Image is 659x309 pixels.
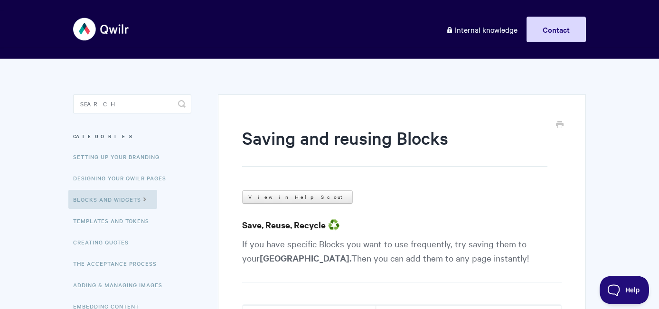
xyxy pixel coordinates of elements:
[242,126,547,167] h1: Saving and reusing Blocks
[73,94,191,113] input: Search
[73,147,167,166] a: Setting up your Branding
[73,11,130,47] img: Qwilr Help Center
[556,120,564,131] a: Print this Article
[439,17,525,42] a: Internal knowledge
[242,236,562,282] p: If you have specific Blocks you want to use frequently, try saving them to your Then you can add ...
[527,17,586,42] a: Contact
[73,169,173,187] a: Designing Your Qwilr Pages
[73,275,169,294] a: Adding & Managing Images
[260,252,351,264] strong: [GEOGRAPHIC_DATA].
[68,190,157,209] a: Blocks and Widgets
[73,211,156,230] a: Templates and Tokens
[242,218,562,232] h3: Save, Reuse, Recycle ♻️
[242,190,353,204] a: View in Help Scout
[73,254,164,273] a: The Acceptance Process
[73,128,191,145] h3: Categories
[73,233,136,252] a: Creating Quotes
[600,276,650,304] iframe: Toggle Customer Support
